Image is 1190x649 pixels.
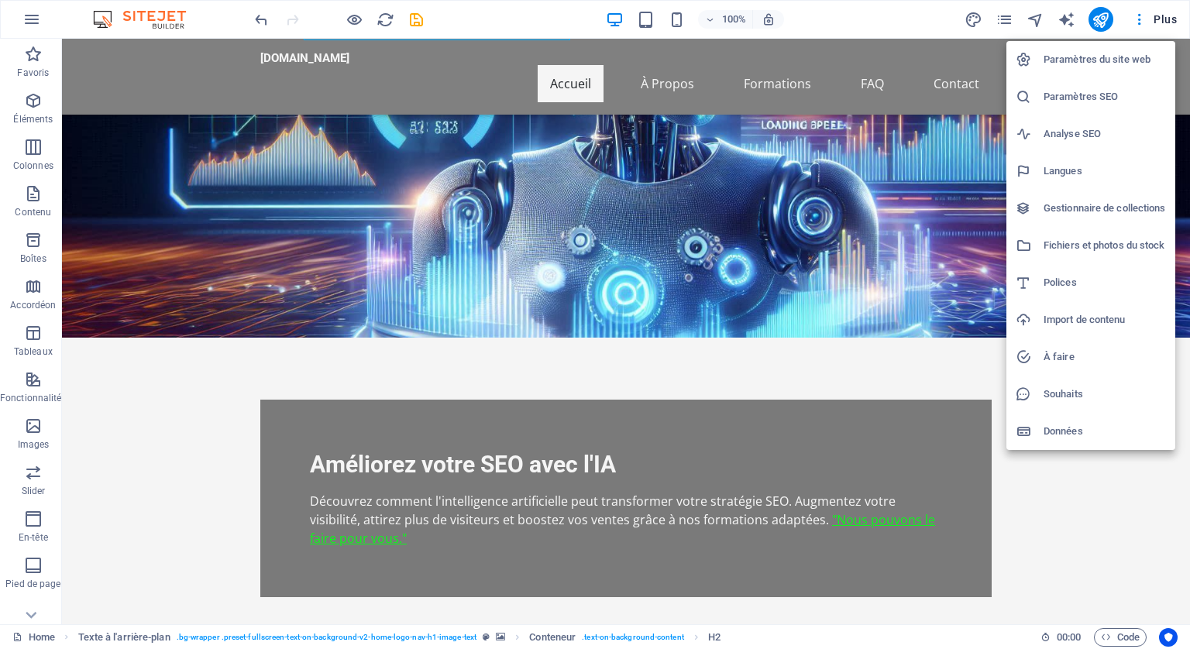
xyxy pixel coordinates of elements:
[1044,88,1166,106] h6: Paramètres SEO
[1044,273,1166,292] h6: Polices
[1044,199,1166,218] h6: Gestionnaire de collections
[1044,50,1166,69] h6: Paramètres du site web
[1044,162,1166,180] h6: Langues
[1044,422,1166,441] h6: Données
[1044,236,1166,255] h6: Fichiers et photos du stock
[1044,348,1166,366] h6: À faire
[1044,311,1166,329] h6: Import de contenu
[1044,385,1166,403] h6: Souhaits
[1044,125,1166,143] h6: Analyse SEO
